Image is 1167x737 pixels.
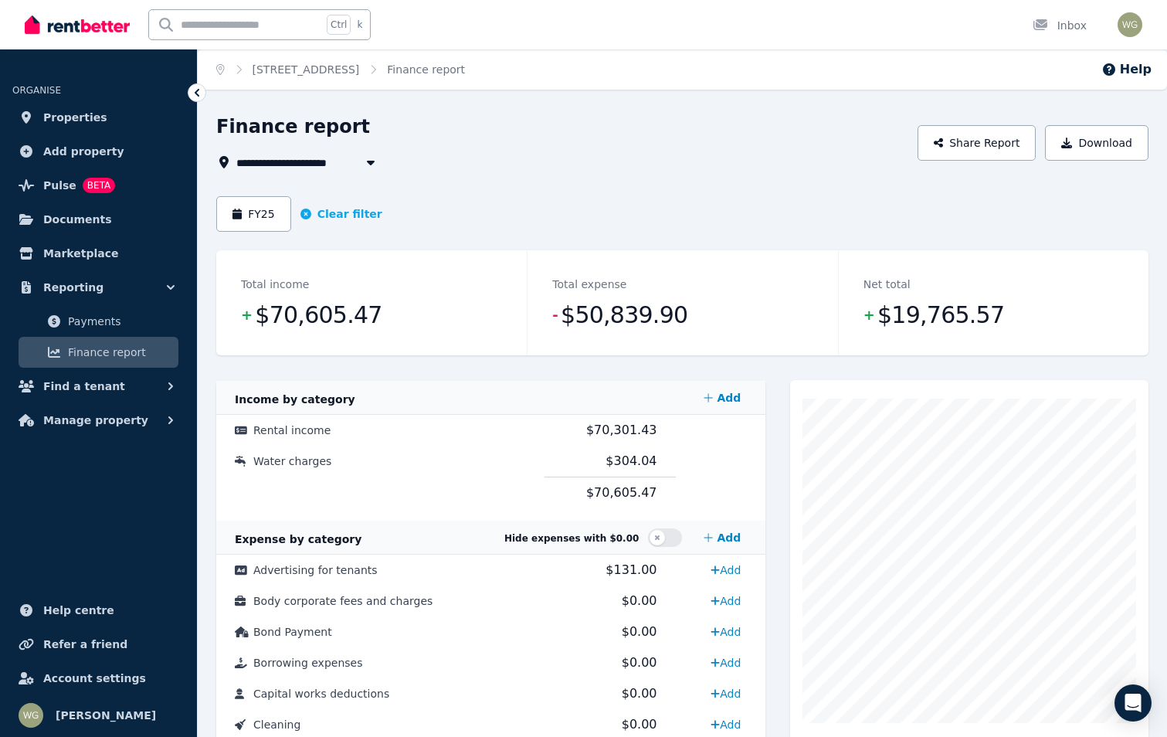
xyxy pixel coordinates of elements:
span: Reporting [43,278,103,297]
a: Finance report [387,63,465,76]
dt: Total expense [552,275,626,294]
a: Finance report [19,337,178,368]
span: Payments [68,312,172,331]
span: $19,765.57 [877,300,1004,331]
span: Finance report [68,343,172,362]
a: Add [704,589,747,613]
dt: Total income [241,275,309,294]
span: $50,839.90 [561,300,687,331]
span: Pulse [43,176,76,195]
a: Account settings [12,663,185,694]
a: Refer a friend [12,629,185,660]
a: Add property [12,136,185,167]
div: Inbox [1033,18,1087,33]
span: Marketplace [43,244,118,263]
a: Add [704,650,747,675]
nav: Breadcrumb [198,49,483,90]
a: Payments [19,306,178,337]
span: Expense by category [235,533,361,545]
a: Add [704,712,747,737]
span: $0.00 [622,593,657,608]
dt: Net total [863,275,911,294]
h1: Finance report [216,114,370,139]
span: k [357,19,362,31]
span: Add property [43,142,124,161]
span: BETA [83,178,115,193]
span: Borrowing expenses [253,657,362,669]
span: $304.04 [606,453,656,468]
span: Documents [43,210,112,229]
span: Manage property [43,411,148,430]
button: Help [1101,60,1152,79]
a: [STREET_ADDRESS] [253,63,360,76]
a: Properties [12,102,185,133]
button: Clear filter [300,206,382,222]
span: Water charges [253,455,331,467]
span: Advertising for tenants [253,564,378,576]
img: warwick gray [1118,12,1142,37]
img: warwick gray [19,703,43,728]
span: Rental income [253,424,331,436]
a: Add [704,620,747,644]
a: Add [704,558,747,582]
span: Help centre [43,601,114,620]
span: Income by category [235,393,355,406]
span: ORGANISE [12,85,61,96]
span: Bond Payment [253,626,332,638]
span: $131.00 [606,562,656,577]
button: Reporting [12,272,185,303]
span: + [241,304,252,326]
span: $70,301.43 [586,423,657,437]
a: Documents [12,204,185,235]
img: RentBetter [25,13,130,36]
span: $0.00 [622,686,657,701]
span: $0.00 [622,624,657,639]
a: Help centre [12,595,185,626]
span: - [552,304,558,326]
span: $0.00 [622,655,657,670]
span: [PERSON_NAME] [56,706,156,725]
a: Add [697,522,747,553]
a: PulseBETA [12,170,185,201]
div: Open Intercom Messenger [1114,684,1152,722]
button: Share Report [918,125,1036,161]
a: Marketplace [12,238,185,269]
span: + [863,304,874,326]
span: $0.00 [622,717,657,732]
button: FY25 [216,196,291,232]
span: Properties [43,108,107,127]
a: Add [697,382,747,413]
span: Capital works deductions [253,688,389,700]
span: Account settings [43,669,146,688]
button: Manage property [12,405,185,436]
a: Add [704,681,747,706]
span: Ctrl [327,15,351,35]
span: Body corporate fees and charges [253,595,433,607]
span: Find a tenant [43,377,125,396]
span: Hide expenses with $0.00 [504,533,639,544]
span: $70,605.47 [255,300,382,331]
button: Download [1045,125,1148,161]
span: Cleaning [253,718,300,731]
button: Find a tenant [12,371,185,402]
span: $70,605.47 [586,485,657,500]
span: Refer a friend [43,635,127,654]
